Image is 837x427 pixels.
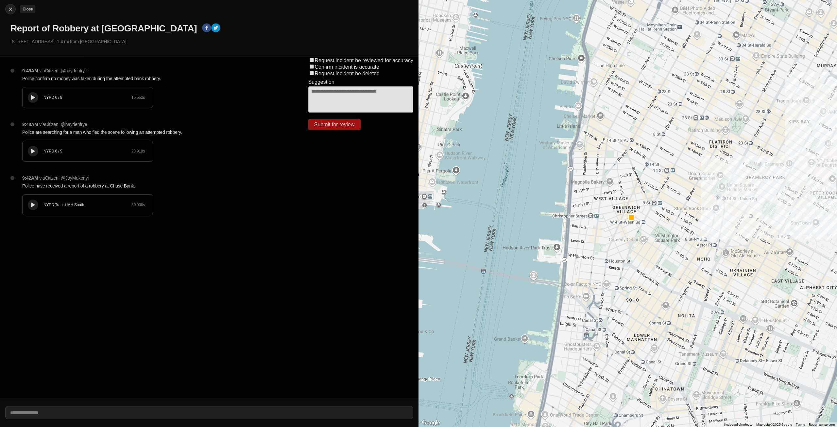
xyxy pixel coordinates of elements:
[308,119,361,130] button: Submit for review
[131,95,145,100] div: 15.552 s
[315,64,379,70] label: Confirm incident is accurate
[202,23,211,34] button: facebook
[131,149,145,154] div: 23.918 s
[308,79,334,85] label: Suggestion
[39,121,87,128] p: via Citizen · @ haydenfrye
[315,71,380,76] label: Request incident be deleted
[315,58,414,63] label: Request incident be reviewed for accuracy
[420,418,442,427] a: Open this area in Google Maps (opens a new window)
[22,175,38,181] p: 9:42AM
[39,175,89,181] p: via Citizen · @ JoyMukenyi
[7,6,14,12] img: cancel
[10,38,413,45] p: [STREET_ADDRESS] · 1.4 mi from [GEOGRAPHIC_DATA]
[43,202,131,207] div: NYPD Transit MH South
[22,121,38,128] p: 9:48AM
[5,4,16,14] button: cancelClose
[809,423,835,426] a: Report a map error
[22,67,38,74] p: 9:49AM
[22,75,282,82] p: Police confirm no money was taken during the attempted bank robbery.
[22,129,282,135] p: Police are searching for a man who fled the scene following an attempted robbery.
[10,23,197,34] h1: Report of Robbery at [GEOGRAPHIC_DATA]
[211,23,220,34] button: twitter
[43,149,131,154] div: NYPD 6 / 9
[796,423,805,426] a: Terms (opens in new tab)
[131,202,145,207] div: 30.936 s
[22,183,282,189] p: Police have received a report of a robbery at Chase Bank.
[756,423,792,426] span: Map data ©2025 Google
[39,67,87,74] p: via Citizen · @ haydenfrye
[724,422,752,427] button: Keyboard shortcuts
[23,7,33,11] small: Close
[43,95,131,100] div: NYPD 6 / 9
[420,418,442,427] img: Google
